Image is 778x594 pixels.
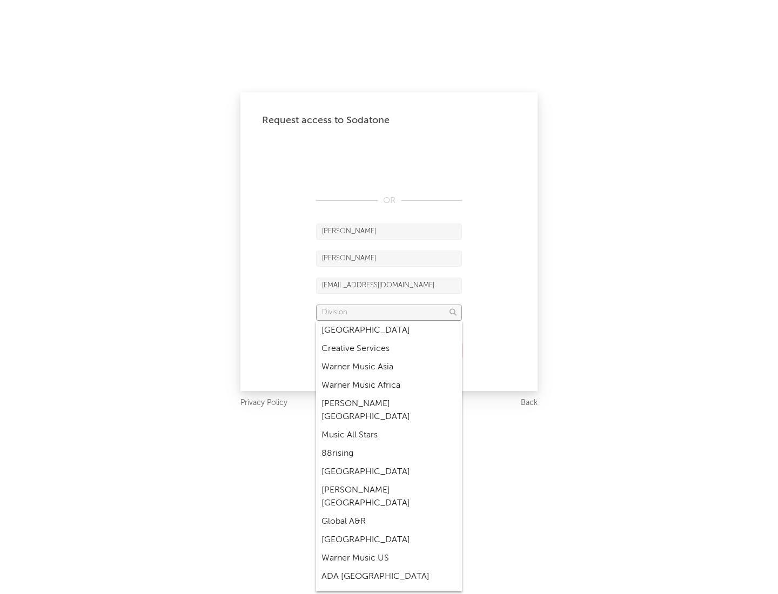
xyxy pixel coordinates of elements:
[316,568,462,586] div: ADA [GEOGRAPHIC_DATA]
[316,395,462,426] div: [PERSON_NAME] [GEOGRAPHIC_DATA]
[316,531,462,549] div: [GEOGRAPHIC_DATA]
[316,549,462,568] div: Warner Music US
[316,481,462,512] div: [PERSON_NAME] [GEOGRAPHIC_DATA]
[316,278,462,294] input: Email
[316,194,462,207] div: OR
[316,444,462,463] div: 88rising
[316,358,462,376] div: Warner Music Asia
[316,251,462,267] input: Last Name
[316,512,462,531] div: Global A&R
[316,376,462,395] div: Warner Music Africa
[316,321,462,340] div: [GEOGRAPHIC_DATA]
[316,426,462,444] div: Music All Stars
[316,305,462,321] input: Division
[316,463,462,481] div: [GEOGRAPHIC_DATA]
[240,396,287,410] a: Privacy Policy
[316,340,462,358] div: Creative Services
[521,396,538,410] a: Back
[262,114,516,127] div: Request access to Sodatone
[316,224,462,240] input: First Name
